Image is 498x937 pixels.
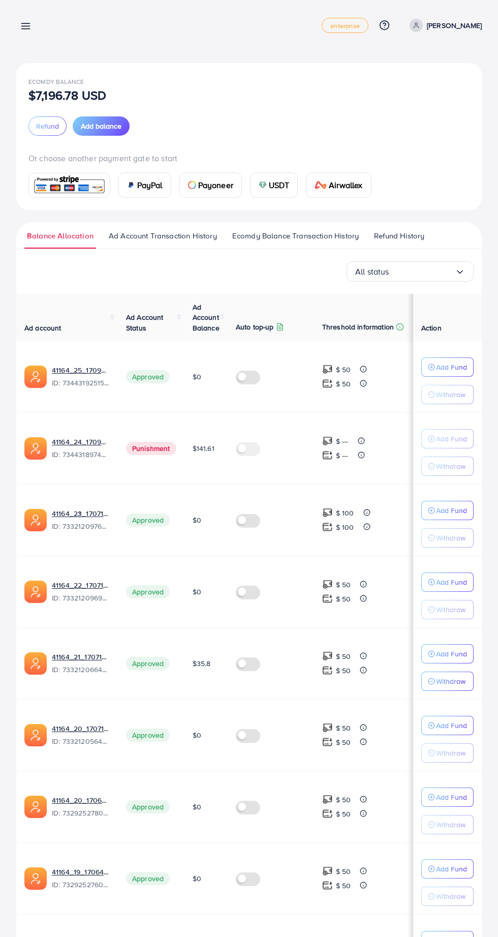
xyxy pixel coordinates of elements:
[336,435,349,447] p: $ ---
[436,791,467,803] p: Add Fund
[109,230,217,241] span: Ad Account Transaction History
[336,880,351,892] p: $ 50
[24,437,47,460] img: ic-ads-acc.e4c84228.svg
[269,179,290,191] span: USDT
[336,521,354,533] p: $ 100
[322,522,333,532] img: top-up amount
[436,863,467,875] p: Add Fund
[127,181,135,189] img: card
[336,664,351,677] p: $ 50
[126,872,170,885] span: Approved
[52,664,110,675] span: ID: 7332120664427642882
[421,572,474,592] button: Add Fund
[193,658,211,669] span: $35.8
[336,593,351,605] p: $ 50
[436,361,467,373] p: Add Fund
[421,859,474,879] button: Add Fund
[322,651,333,661] img: top-up amount
[126,442,176,455] span: Punishment
[193,443,214,454] span: $141.61
[81,121,121,131] span: Add balance
[421,672,474,691] button: Withdraw
[336,364,351,376] p: $ 50
[374,230,424,241] span: Refund History
[126,729,170,742] span: Approved
[259,181,267,189] img: card
[436,890,465,902] p: Withdraw
[336,722,351,734] p: $ 50
[198,179,233,191] span: Payoneer
[436,648,467,660] p: Add Fund
[336,507,354,519] p: $ 100
[436,388,465,401] p: Withdraw
[421,528,474,548] button: Withdraw
[436,504,467,517] p: Add Fund
[126,585,170,598] span: Approved
[336,449,349,462] p: $ ---
[421,323,442,333] span: Action
[232,230,359,241] span: Ecomdy Balance Transaction History
[28,152,470,164] p: Or choose another payment gate to start
[322,364,333,375] img: top-up amount
[406,19,482,32] a: [PERSON_NAME]
[193,515,201,525] span: $0
[52,378,110,388] span: ID: 7344319251534069762
[52,365,110,375] a: 41164_25_1709982599082
[52,736,110,746] span: ID: 7332120564271874049
[421,385,474,404] button: Withdraw
[329,179,362,191] span: Airwallex
[193,730,201,740] span: $0
[436,603,465,616] p: Withdraw
[336,736,351,748] p: $ 50
[436,819,465,831] p: Withdraw
[24,366,47,388] img: ic-ads-acc.e4c84228.svg
[336,865,351,878] p: $ 50
[24,509,47,531] img: ic-ads-acc.e4c84228.svg
[118,172,171,198] a: cardPayPal
[24,796,47,818] img: ic-ads-acc.e4c84228.svg
[322,450,333,461] img: top-up amount
[28,116,67,136] button: Refund
[322,737,333,747] img: top-up amount
[421,887,474,906] button: Withdraw
[52,867,110,877] a: 41164_19_1706474666940
[52,593,110,603] span: ID: 7332120969684811778
[322,794,333,805] img: top-up amount
[322,593,333,604] img: top-up amount
[28,77,84,86] span: Ecomdy Balance
[389,264,455,280] input: Search for option
[421,501,474,520] button: Add Fund
[250,172,298,198] a: cardUSDT
[322,321,394,333] p: Threshold information
[336,650,351,662] p: $ 50
[137,179,163,191] span: PayPal
[193,873,201,884] span: $0
[52,652,110,675] div: <span class='underline'>41164_21_1707142387585</span></br>7332120664427642882
[126,513,170,527] span: Approved
[336,808,351,820] p: $ 50
[52,723,110,734] a: 41164_20_1707142368069
[322,507,333,518] img: top-up amount
[52,580,110,603] div: <span class='underline'>41164_22_1707142456408</span></br>7332120969684811778
[193,802,201,812] span: $0
[421,644,474,663] button: Add Fund
[355,264,389,280] span: All status
[52,508,110,519] a: 41164_23_1707142475983
[322,436,333,446] img: top-up amount
[52,437,110,460] div: <span class='underline'>41164_24_1709982576916</span></br>7344318974215340033
[315,181,327,189] img: card
[421,457,474,476] button: Withdraw
[24,323,61,333] span: Ad account
[336,794,351,806] p: $ 50
[126,312,164,333] span: Ad Account Status
[322,722,333,733] img: top-up amount
[52,795,110,805] a: 41164_20_1706474683598
[236,321,274,333] p: Auto top-up
[306,172,371,198] a: cardAirwallex
[436,675,465,687] p: Withdraw
[32,174,107,196] img: card
[421,815,474,834] button: Withdraw
[421,600,474,619] button: Withdraw
[322,18,368,33] a: enterprise
[179,172,242,198] a: cardPayoneer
